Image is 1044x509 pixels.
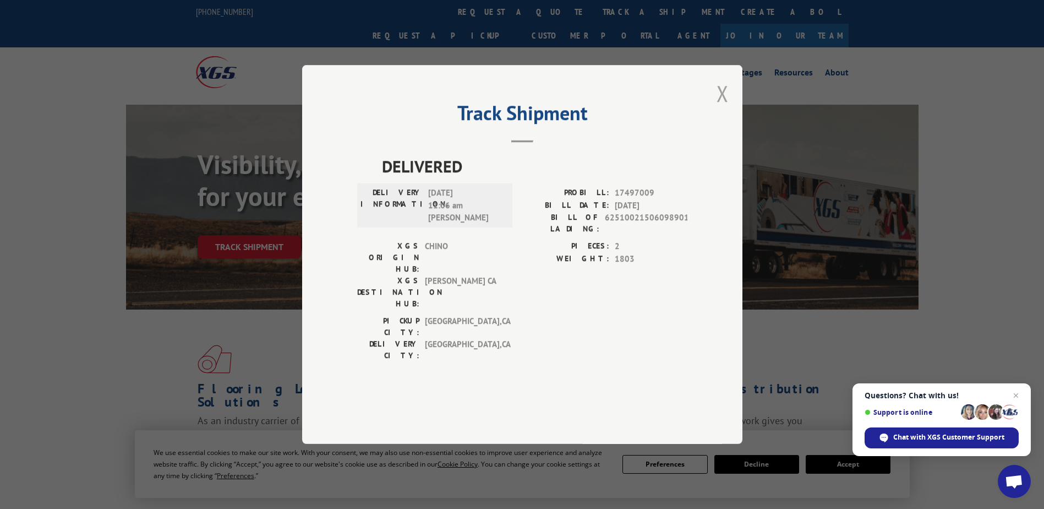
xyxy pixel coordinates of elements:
[360,187,423,224] label: DELIVERY INFORMATION:
[357,338,419,361] label: DELIVERY CITY:
[425,275,499,310] span: [PERSON_NAME] CA
[615,199,687,212] span: [DATE]
[865,427,1019,448] div: Chat with XGS Customer Support
[615,240,687,253] span: 2
[522,212,599,235] label: BILL OF LADING:
[717,79,729,108] button: Close modal
[425,338,499,361] span: [GEOGRAPHIC_DATA] , CA
[425,240,499,275] span: CHINO
[357,240,419,275] label: XGS ORIGIN HUB:
[865,391,1019,400] span: Questions? Chat with us!
[1009,389,1023,402] span: Close chat
[998,465,1031,498] div: Open chat
[522,187,609,199] label: PROBILL:
[615,187,687,199] span: 17497009
[357,105,687,126] h2: Track Shipment
[382,154,687,178] span: DELIVERED
[605,212,687,235] span: 6251002150609890100
[357,315,419,338] label: PICKUP CITY:
[615,253,687,266] span: 1803
[865,408,957,416] span: Support is online
[893,432,1004,442] span: Chat with XGS Customer Support
[357,275,419,310] label: XGS DESTINATION HUB:
[522,253,609,266] label: WEIGHT:
[522,199,609,212] label: BILL DATE:
[522,240,609,253] label: PIECES:
[428,187,502,224] span: [DATE] 11:06 am [PERSON_NAME]
[425,315,499,338] span: [GEOGRAPHIC_DATA] , CA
